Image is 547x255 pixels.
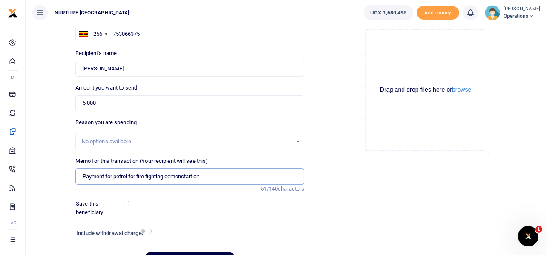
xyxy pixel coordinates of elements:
span: UGX 1,680,495 [370,9,406,17]
div: +256 [90,30,102,38]
input: UGX [75,95,305,111]
button: browse [452,87,471,93]
a: logo-small logo-large logo-large [8,9,18,16]
a: Add money [417,9,459,15]
iframe: Intercom live chat [518,226,538,246]
img: profile-user [485,5,500,20]
input: Enter extra information [75,168,305,185]
input: Loading name... [75,61,305,77]
span: 1 [535,226,542,233]
span: 51/140 [261,185,278,192]
li: Wallet ballance [360,5,416,20]
img: logo-small [8,8,18,18]
li: Toup your wallet [417,6,459,20]
label: Amount you want to send [75,84,137,92]
li: M [7,70,18,84]
h6: Include withdrawal charges [76,230,148,237]
span: NURTURE [GEOGRAPHIC_DATA] [51,9,133,17]
span: characters [278,185,304,192]
label: Reason you are spending [75,118,137,127]
div: Drag and drop files here or [366,86,486,94]
div: File Uploader [362,26,489,154]
label: Save this beneficiary [76,200,125,216]
a: profile-user [PERSON_NAME] Operations [485,5,540,20]
label: Recipient's name [75,49,117,58]
span: Add money [417,6,459,20]
div: No options available. [82,137,292,146]
small: [PERSON_NAME] [504,6,540,13]
li: Ac [7,216,18,230]
a: UGX 1,680,495 [364,5,413,20]
input: Enter phone number [75,26,305,42]
label: Memo for this transaction (Your recipient will see this) [75,157,208,165]
div: Uganda: +256 [76,26,110,42]
span: Operations [504,12,540,20]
